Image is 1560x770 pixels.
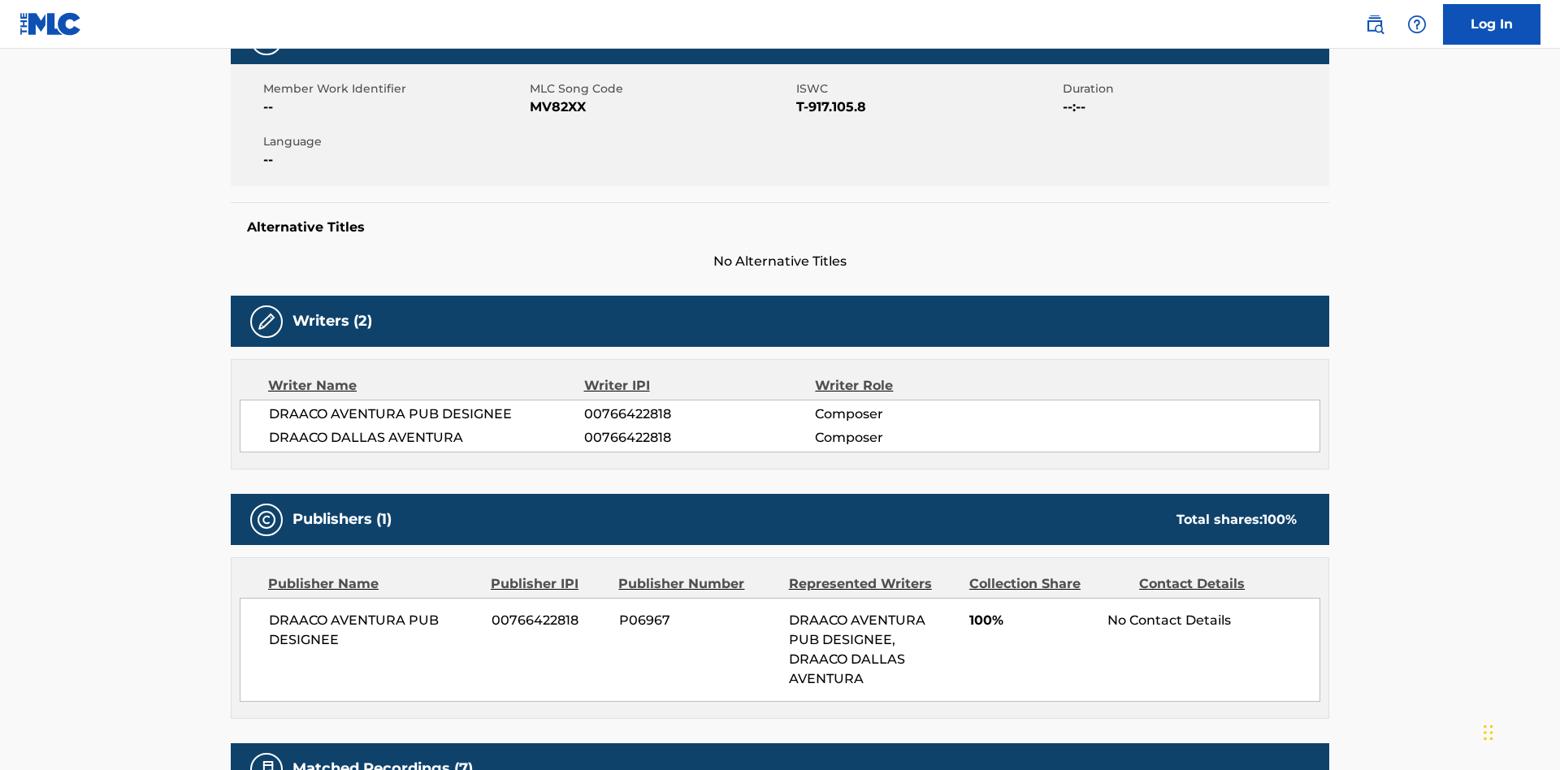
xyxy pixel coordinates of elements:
[491,574,606,594] div: Publisher IPI
[1365,15,1384,34] img: search
[263,80,526,97] span: Member Work Identifier
[619,611,777,630] span: P06967
[268,376,584,396] div: Writer Name
[969,611,1095,630] span: 100%
[1407,15,1427,34] img: help
[530,80,792,97] span: MLC Song Code
[1107,611,1319,630] div: No Contact Details
[584,376,816,396] div: Writer IPI
[269,404,584,424] span: DRAACO AVENTURA PUB DESIGNEE
[1358,8,1391,41] a: Public Search
[1479,692,1560,770] iframe: Chat Widget
[1443,4,1540,45] a: Log In
[19,12,82,36] img: MLC Logo
[584,404,815,424] span: 00766422818
[292,510,392,529] h5: Publishers (1)
[257,312,276,331] img: Writers
[257,510,276,530] img: Publishers
[789,612,925,686] span: DRAACO AVENTURA PUB DESIGNEE, DRAACO DALLAS AVENTURA
[1139,574,1297,594] div: Contact Details
[796,97,1059,117] span: T-917.105.8
[247,219,1313,236] h5: Alternative Titles
[268,574,479,594] div: Publisher Name
[618,574,776,594] div: Publisher Number
[263,133,526,150] span: Language
[789,574,957,594] div: Represented Writers
[492,611,607,630] span: 00766422818
[1063,97,1325,117] span: --:--
[815,376,1025,396] div: Writer Role
[1263,512,1297,527] span: 100 %
[1484,708,1493,757] div: Drag
[796,80,1059,97] span: ISWC
[584,428,815,448] span: 00766422818
[969,574,1127,594] div: Collection Share
[263,97,526,117] span: --
[1063,80,1325,97] span: Duration
[815,404,1025,424] span: Composer
[263,150,526,170] span: --
[1176,510,1297,530] div: Total shares:
[269,611,479,650] span: DRAACO AVENTURA PUB DESIGNEE
[530,97,792,117] span: MV82XX
[815,428,1025,448] span: Composer
[1401,8,1433,41] div: Help
[269,428,584,448] span: DRAACO DALLAS AVENTURA
[292,312,372,331] h5: Writers (2)
[231,252,1329,271] span: No Alternative Titles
